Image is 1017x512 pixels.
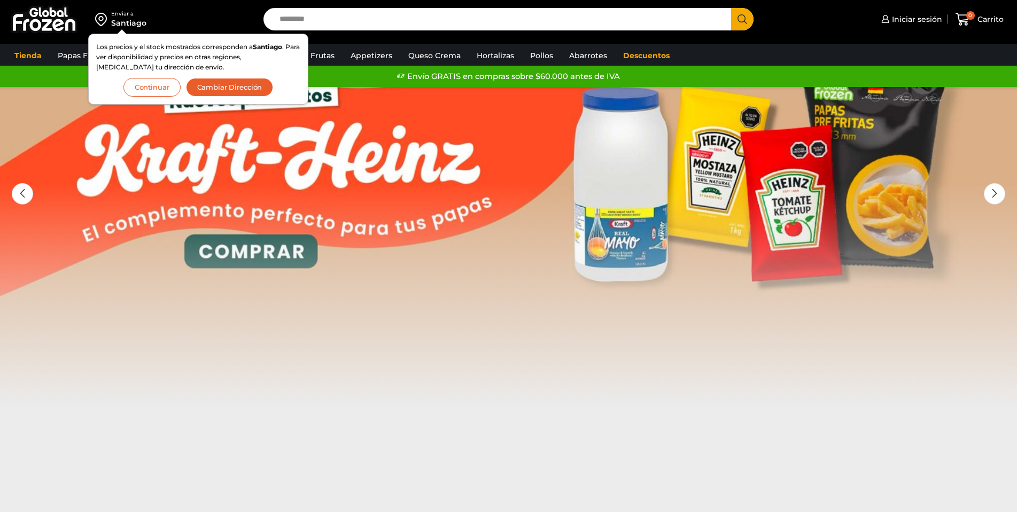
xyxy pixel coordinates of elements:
[123,78,181,97] button: Continuar
[253,43,282,51] strong: Santiago
[52,45,110,66] a: Papas Fritas
[186,78,274,97] button: Cambiar Dirección
[953,7,1006,32] a: 0 Carrito
[111,10,146,18] div: Enviar a
[471,45,519,66] a: Hortalizas
[96,42,300,73] p: Los precios y el stock mostrados corresponden a . Para ver disponibilidad y precios en otras regi...
[975,14,1004,25] span: Carrito
[731,8,754,30] button: Search button
[879,9,942,30] a: Iniciar sesión
[525,45,558,66] a: Pollos
[9,45,47,66] a: Tienda
[966,11,975,20] span: 0
[618,45,675,66] a: Descuentos
[95,10,111,28] img: address-field-icon.svg
[345,45,398,66] a: Appetizers
[403,45,466,66] a: Queso Crema
[111,18,146,28] div: Santiago
[889,14,942,25] span: Iniciar sesión
[564,45,612,66] a: Abarrotes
